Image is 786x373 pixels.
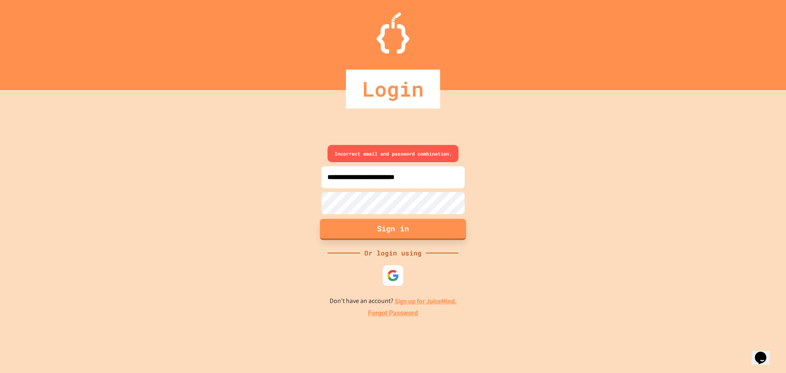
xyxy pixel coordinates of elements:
[368,308,418,318] a: Forgot Password
[330,296,457,306] p: Don't have an account?
[327,145,458,162] div: Incorrect email and password combination.
[320,219,466,240] button: Sign in
[752,340,778,365] iframe: chat widget
[346,70,440,109] div: Login
[377,12,409,54] img: Logo.svg
[395,297,457,305] a: Sign up for JuiceMind.
[387,269,399,282] img: google-icon.svg
[360,248,426,258] div: Or login using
